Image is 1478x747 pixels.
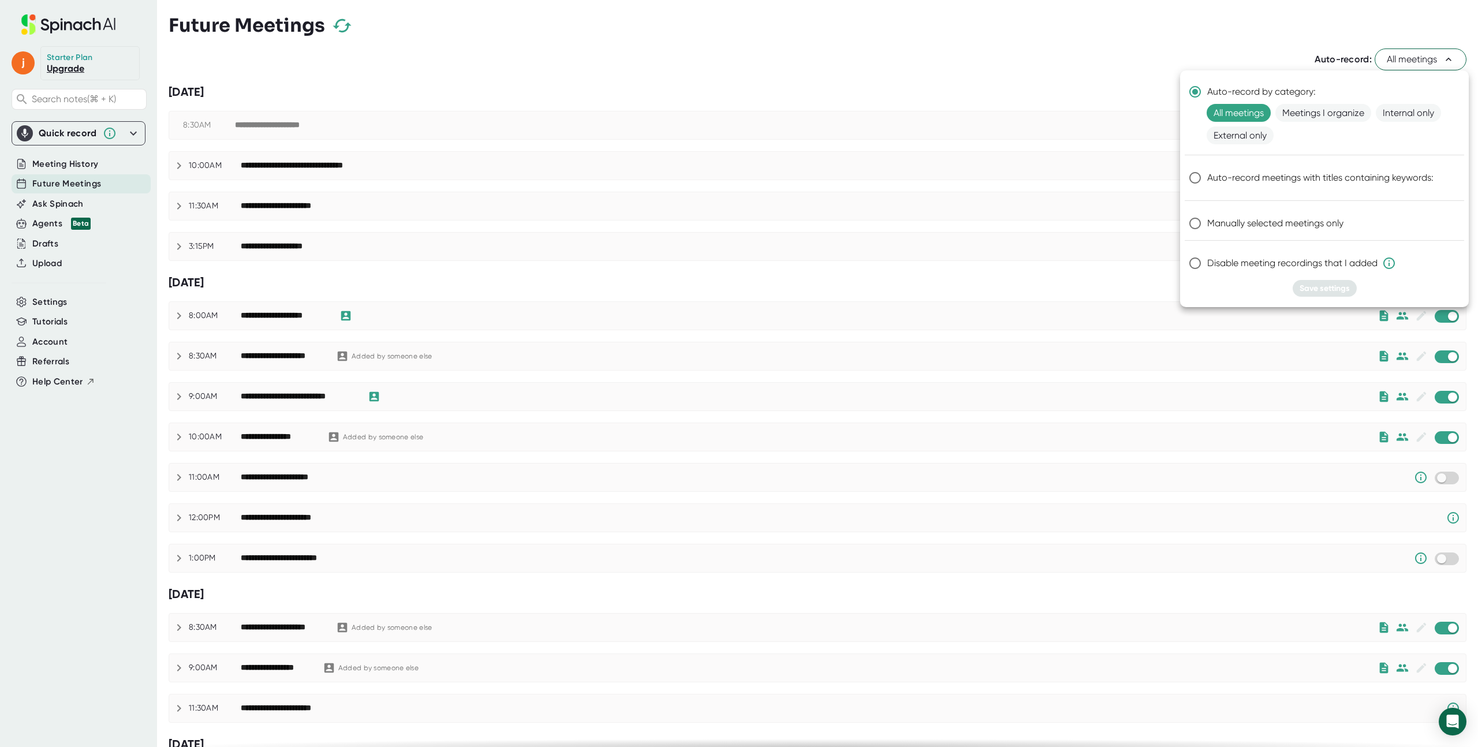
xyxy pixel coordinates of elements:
[1207,104,1271,122] span: All meetings
[1376,104,1441,122] span: Internal only
[1207,85,1316,99] span: Auto-record by category:
[1275,104,1371,122] span: Meetings I organize
[1207,256,1396,270] span: Disable meeting recordings that I added
[1439,708,1466,735] div: Open Intercom Messenger
[1300,283,1350,293] span: Save settings
[1207,171,1434,185] span: Auto-record meetings with titles containing keywords:
[1207,126,1274,144] span: External only
[1207,216,1343,230] span: Manually selected meetings only
[1293,280,1357,297] button: Save settings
